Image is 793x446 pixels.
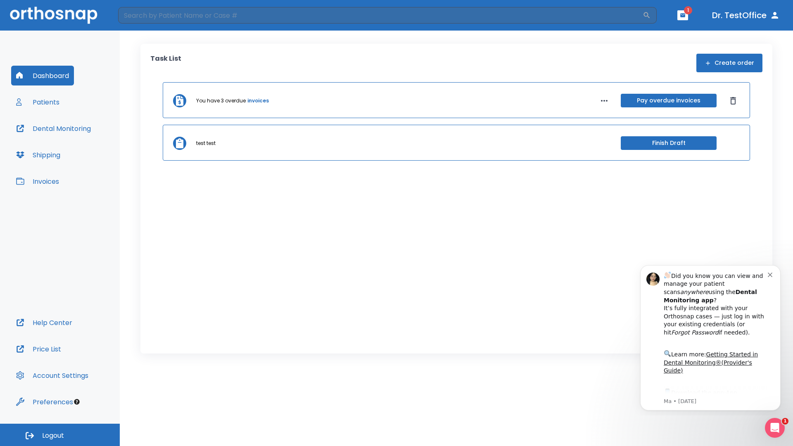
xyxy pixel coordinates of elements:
[621,94,717,107] button: Pay overdue invoices
[42,431,64,440] span: Logout
[73,398,81,406] div: Tooltip anchor
[118,7,643,24] input: Search by Patient Name or Case #
[709,8,783,23] button: Dr. TestOffice
[782,418,788,425] span: 1
[196,97,246,104] p: You have 3 overdue
[36,132,109,147] a: App Store
[11,339,66,359] button: Price List
[11,171,64,191] button: Invoices
[150,54,181,72] p: Task List
[11,145,65,165] button: Shipping
[11,313,77,332] button: Help Center
[36,130,140,172] div: Download the app: | ​ Let us know if you need help getting started!
[11,119,96,138] button: Dental Monitoring
[684,6,692,14] span: 1
[140,13,147,19] button: Dismiss notification
[247,97,269,104] a: invoices
[628,258,793,415] iframe: Intercom notifications message
[11,66,74,85] button: Dashboard
[621,136,717,150] button: Finish Draft
[696,54,762,72] button: Create order
[11,392,78,412] button: Preferences
[196,140,216,147] p: test test
[727,94,740,107] button: Dismiss
[10,7,97,24] img: Orthosnap
[765,418,785,438] iframe: Intercom live chat
[11,365,93,385] button: Account Settings
[36,140,140,147] p: Message from Ma, sent 4w ago
[11,92,64,112] button: Patients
